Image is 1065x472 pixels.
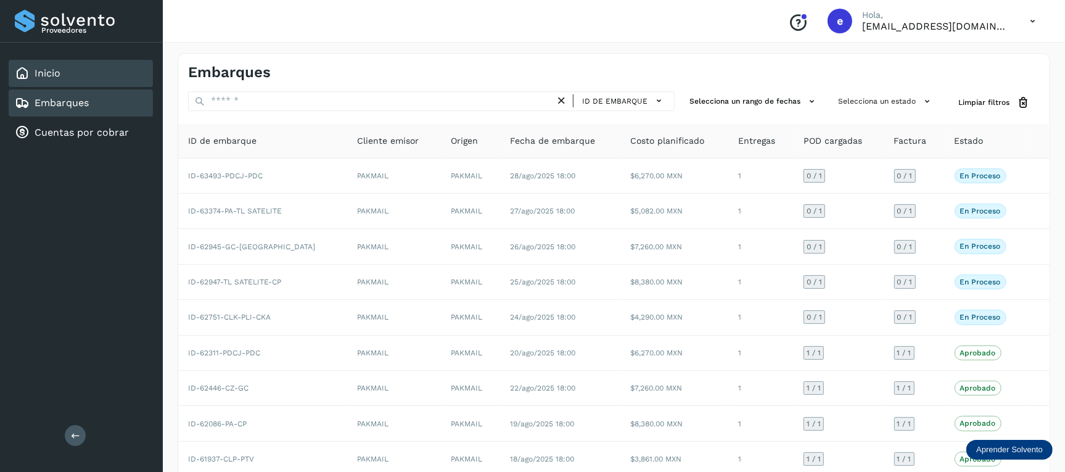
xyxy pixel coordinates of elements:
[451,135,478,147] span: Origen
[188,278,281,286] span: ID-62947-TL SATELITE-CP
[510,455,574,463] span: 18/ago/2025 18:00
[347,371,441,406] td: PAKMAIL
[188,349,260,357] span: ID-62311-PDCJ-PDC
[897,172,913,180] span: 0 / 1
[620,406,728,441] td: $8,380.00 MXN
[347,406,441,441] td: PAKMAIL
[441,159,500,194] td: PAKMAIL
[441,336,500,371] td: PAKMAIL
[728,194,794,229] td: 1
[685,91,823,112] button: Selecciona un rango de fechas
[897,313,913,321] span: 0 / 1
[960,242,1001,250] p: En proceso
[35,67,60,79] a: Inicio
[620,159,728,194] td: $6,270.00 MXN
[347,194,441,229] td: PAKMAIL
[347,265,441,300] td: PAKMAIL
[188,313,271,321] span: ID-62751-CLK-PLI-CKA
[510,207,575,215] span: 27/ago/2025 18:00
[728,371,794,406] td: 1
[188,420,247,428] span: ID-62086-PA-CP
[960,419,996,428] p: Aprobado
[630,135,704,147] span: Costo planificado
[976,445,1043,455] p: Aprender Solvento
[188,242,315,251] span: ID-62945-GC-CZ
[807,420,821,428] span: 1 / 1
[188,172,263,180] span: ID-63493-PDCJ-PDC
[347,300,441,335] td: PAKMAIL
[347,229,441,264] td: PAKMAIL
[897,207,913,215] span: 0 / 1
[188,207,282,215] span: ID-63374-PA-TL SATELITE
[897,349,911,357] span: 1 / 1
[620,371,728,406] td: $7,260.00 MXN
[9,60,153,87] div: Inicio
[510,313,575,321] span: 24/ago/2025 18:00
[862,10,1010,20] p: Hola,
[510,172,575,180] span: 28/ago/2025 18:00
[833,91,939,112] button: Selecciona un estado
[728,300,794,335] td: 1
[960,455,996,463] p: Aprobado
[9,119,153,146] div: Cuentas por cobrar
[807,172,822,180] span: 0 / 1
[620,229,728,264] td: $7,260.00 MXN
[960,278,1001,286] p: En proceso
[441,300,500,335] td: PAKMAIL
[960,172,1001,180] p: En proceso
[728,406,794,441] td: 1
[41,26,148,35] p: Proveedores
[862,20,1010,32] p: ebenezer5009@gmail.com
[807,207,822,215] span: 0 / 1
[728,159,794,194] td: 1
[35,126,129,138] a: Cuentas por cobrar
[510,278,575,286] span: 25/ago/2025 18:00
[807,349,821,357] span: 1 / 1
[960,384,996,392] p: Aprobado
[728,265,794,300] td: 1
[357,135,419,147] span: Cliente emisor
[948,91,1040,114] button: Limpiar filtros
[966,440,1053,460] div: Aprender Solvento
[807,455,821,463] span: 1 / 1
[728,336,794,371] td: 1
[35,97,89,109] a: Embarques
[510,135,595,147] span: Fecha de embarque
[960,349,996,357] p: Aprobado
[441,265,500,300] td: PAKMAIL
[510,242,575,251] span: 26/ago/2025 18:00
[894,135,927,147] span: Factura
[897,384,911,392] span: 1 / 1
[807,243,822,250] span: 0 / 1
[188,64,271,81] h4: Embarques
[955,135,984,147] span: Estado
[960,313,1001,321] p: En proceso
[807,384,821,392] span: 1 / 1
[441,229,500,264] td: PAKMAIL
[620,336,728,371] td: $6,270.00 MXN
[804,135,862,147] span: POD cargadas
[347,336,441,371] td: PAKMAIL
[728,229,794,264] td: 1
[510,420,574,428] span: 19/ago/2025 18:00
[188,384,249,392] span: ID-62446-CZ-GC
[188,135,257,147] span: ID de embarque
[347,159,441,194] td: PAKMAIL
[441,194,500,229] td: PAKMAIL
[897,278,913,286] span: 0 / 1
[441,406,500,441] td: PAKMAIL
[620,300,728,335] td: $4,290.00 MXN
[582,96,648,107] span: ID de embarque
[807,278,822,286] span: 0 / 1
[958,97,1009,108] span: Limpiar filtros
[188,455,254,463] span: ID-61937-CLP-PTV
[620,194,728,229] td: $5,082.00 MXN
[960,207,1001,215] p: En proceso
[510,384,575,392] span: 22/ago/2025 18:00
[9,89,153,117] div: Embarques
[897,420,911,428] span: 1 / 1
[897,455,911,463] span: 1 / 1
[578,92,669,110] button: ID de embarque
[897,243,913,250] span: 0 / 1
[620,265,728,300] td: $8,380.00 MXN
